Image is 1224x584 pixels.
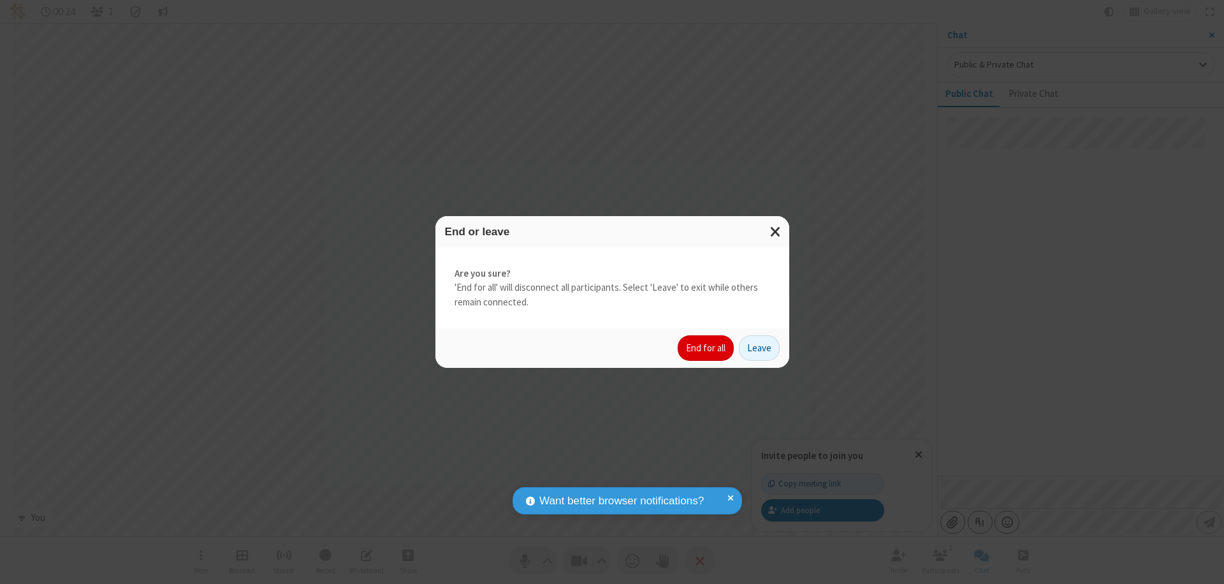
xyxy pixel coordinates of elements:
[739,335,780,361] button: Leave
[539,493,704,509] span: Want better browser notifications?
[435,247,789,329] div: 'End for all' will disconnect all participants. Select 'Leave' to exit while others remain connec...
[445,226,780,238] h3: End or leave
[678,335,734,361] button: End for all
[455,266,770,281] strong: Are you sure?
[762,216,789,247] button: Close modal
